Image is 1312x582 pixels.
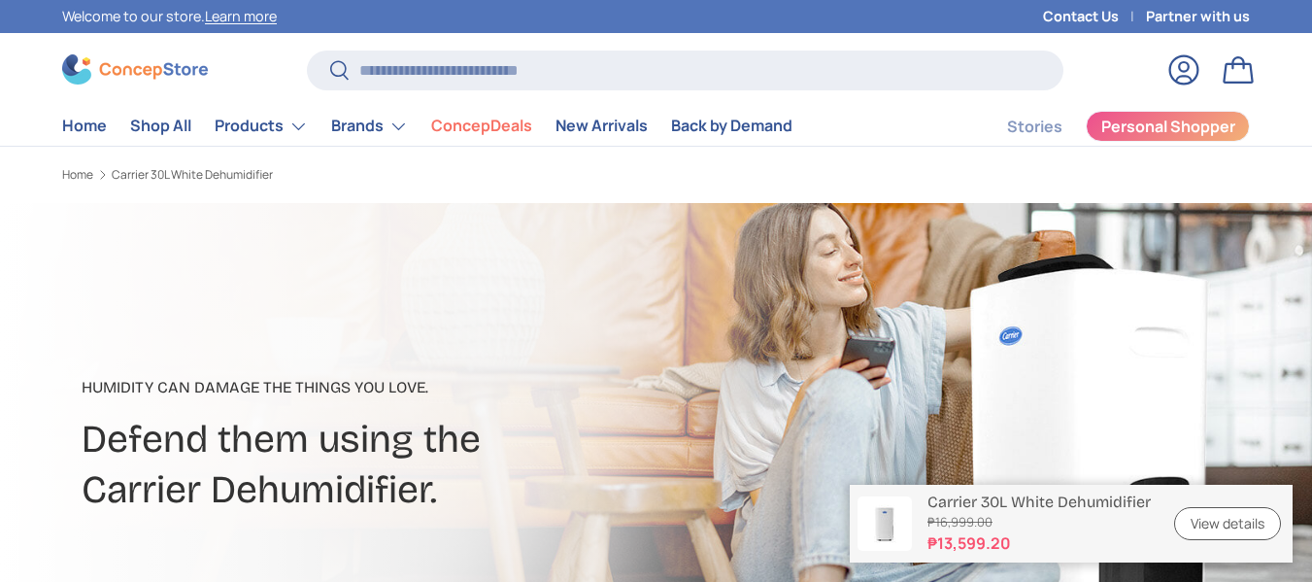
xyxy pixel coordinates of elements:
p: Welcome to our store. [62,6,277,27]
nav: Secondary [960,107,1250,146]
a: ConcepDeals [431,107,532,145]
p: Humidity can damage the things you love. [82,376,827,399]
a: Products [215,107,308,146]
a: Brands [331,107,408,146]
a: Home [62,107,107,145]
nav: Primary [62,107,792,146]
p: Carrier 30L White Dehumidifier [927,493,1151,511]
a: View details [1174,507,1281,541]
a: Stories [1007,108,1062,146]
a: New Arrivals [555,107,648,145]
a: Carrier 30L White Dehumidifier [112,169,273,181]
summary: Products [203,107,320,146]
span: Personal Shopper [1101,119,1235,134]
a: Learn more [205,7,277,25]
img: ConcepStore [62,54,208,85]
summary: Brands [320,107,420,146]
a: Partner with us [1146,6,1250,27]
s: ₱16,999.00 [927,513,1151,531]
h2: Defend them using the Carrier Dehumidifier. [82,415,827,515]
a: Back by Demand [671,107,792,145]
a: Contact Us [1043,6,1146,27]
a: Personal Shopper [1086,111,1250,142]
a: Home [62,169,93,181]
a: Shop All [130,107,191,145]
img: carrier-dehumidifier-30-liter-full-view-concepstore [858,496,912,551]
nav: Breadcrumbs [62,166,691,184]
strong: ₱13,599.20 [927,531,1151,555]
